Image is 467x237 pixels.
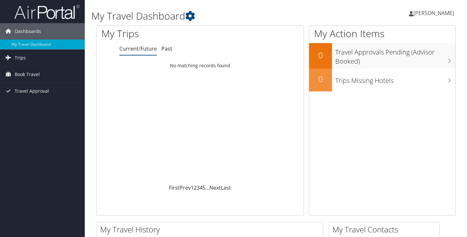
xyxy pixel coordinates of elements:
[191,184,194,191] a: 1
[180,184,191,191] a: Prev
[209,184,221,191] a: Next
[15,50,26,66] span: Trips
[309,50,332,61] h2: 0
[205,184,209,191] span: …
[200,184,203,191] a: 4
[221,184,231,191] a: Last
[409,3,460,23] a: [PERSON_NAME]
[169,184,180,191] a: First
[197,184,200,191] a: 3
[309,69,455,91] a: 0Trips Missing Hotels
[100,224,323,235] h2: My Travel History
[15,83,49,99] span: Travel Approval
[309,73,332,85] h2: 0
[203,184,205,191] a: 5
[97,60,304,71] td: No matching records found
[414,9,454,17] span: [PERSON_NAME]
[332,224,439,235] h2: My Travel Contacts
[309,27,455,40] h1: My Action Items
[91,9,338,23] h1: My Travel Dashboard
[14,4,80,20] img: airportal-logo.png
[15,66,40,83] span: Book Travel
[335,73,455,85] h3: Trips Missing Hotels
[194,184,197,191] a: 2
[101,27,212,40] h1: My Trips
[15,23,41,39] span: Dashboards
[161,45,172,52] a: Past
[335,44,455,66] h3: Travel Approvals Pending (Advisor Booked)
[309,43,455,68] a: 0Travel Approvals Pending (Advisor Booked)
[119,45,157,52] a: Current/Future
